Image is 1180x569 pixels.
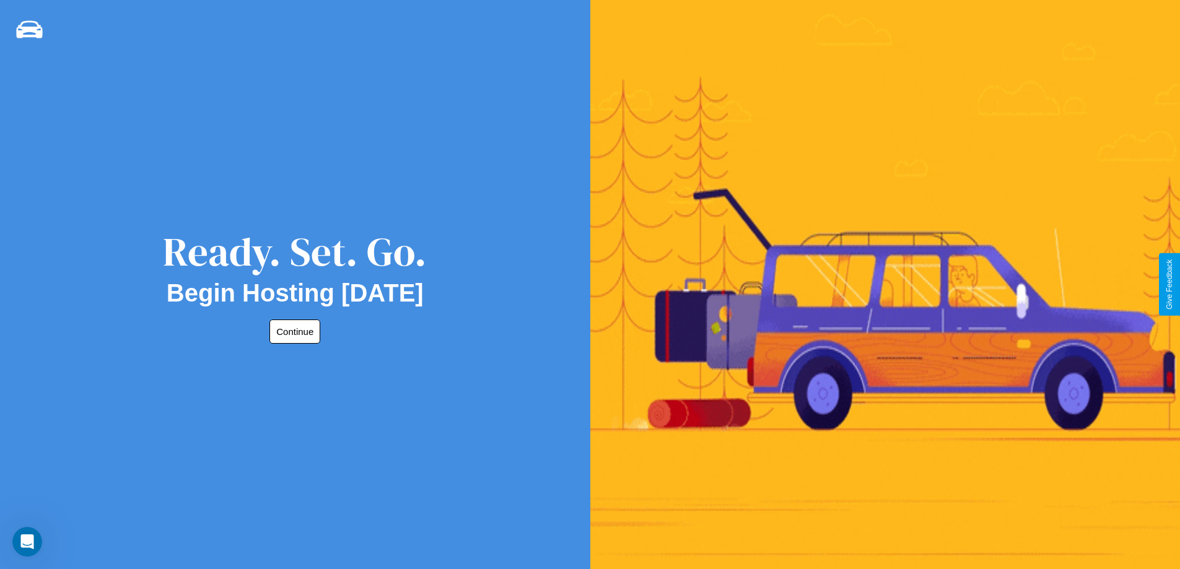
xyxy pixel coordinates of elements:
button: Continue [269,319,320,344]
iframe: Intercom live chat [12,527,42,557]
div: Ready. Set. Go. [163,224,427,279]
div: Give Feedback [1165,259,1174,310]
h2: Begin Hosting [DATE] [167,279,424,307]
